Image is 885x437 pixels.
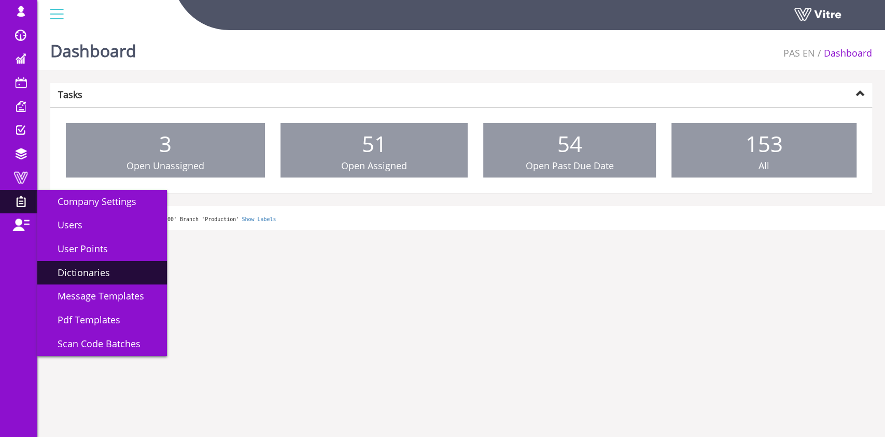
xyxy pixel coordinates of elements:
[37,332,167,356] a: Scan Code Batches
[362,129,387,158] span: 51
[483,123,656,178] a: 54 Open Past Due Date
[66,123,265,178] a: 3 Open Unassigned
[526,159,614,172] span: Open Past Due Date
[45,266,110,279] span: Dictionaries
[45,290,144,302] span: Message Templates
[242,216,276,222] a: Show Labels
[746,129,783,158] span: 153
[37,261,167,285] a: Dictionaries
[37,237,167,261] a: User Points
[37,190,167,214] a: Company Settings
[37,308,167,332] a: Pdf Templates
[45,195,136,208] span: Company Settings
[280,123,468,178] a: 51 Open Assigned
[45,313,120,326] span: Pdf Templates
[45,242,108,255] span: User Points
[783,47,815,59] a: PAS EN
[45,218,82,231] span: Users
[815,47,872,60] li: Dashboard
[50,26,136,70] h1: Dashboard
[557,129,582,158] span: 54
[758,159,769,172] span: All
[37,284,167,308] a: Message Templates
[58,88,82,101] strong: Tasks
[671,123,856,178] a: 153 All
[45,337,141,350] span: Scan Code Batches
[159,129,172,158] span: 3
[127,159,204,172] span: Open Unassigned
[341,159,407,172] span: Open Assigned
[37,213,167,237] a: Users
